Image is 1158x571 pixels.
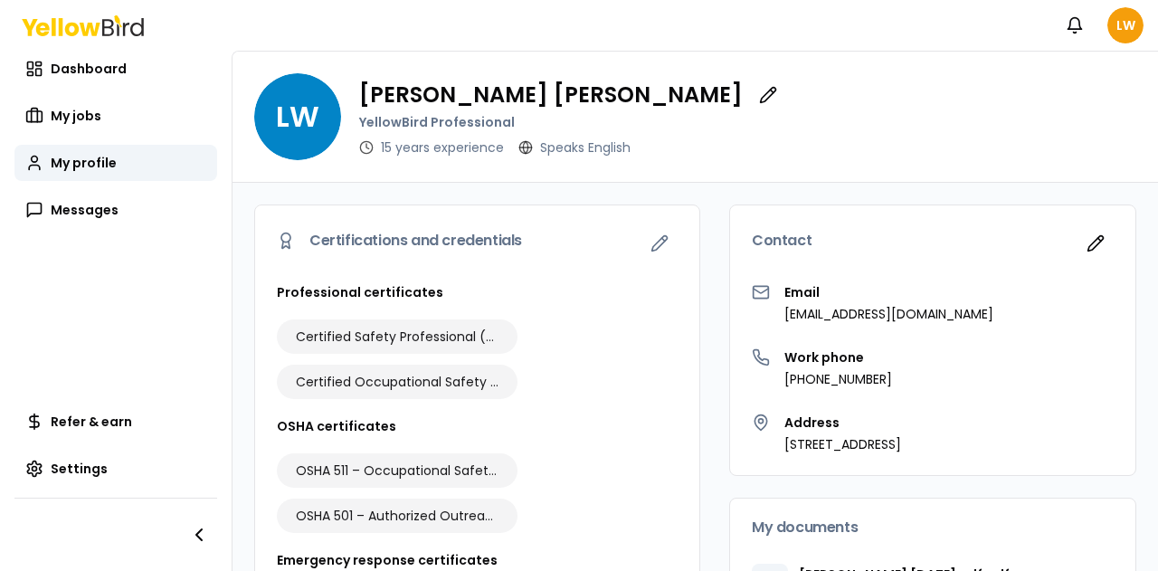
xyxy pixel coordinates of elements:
span: LW [254,73,341,160]
h3: Professional certificates [277,283,678,301]
a: Refer & earn [14,404,217,440]
p: [PHONE_NUMBER] [784,370,892,388]
span: Dashboard [51,60,127,78]
span: Certified Occupational Safety Specialist ([PERSON_NAME]) [296,373,498,391]
p: YellowBird Professional [359,113,786,131]
div: Certified Safety Professional (CSP) [277,319,517,354]
h3: Emergency response certificates [277,551,678,569]
span: My jobs [51,107,101,125]
p: 15 years experience [381,138,504,157]
p: [EMAIL_ADDRESS][DOMAIN_NAME] [784,305,993,323]
p: Speaks English [540,138,631,157]
span: Certified Safety Professional (CSP) [296,328,498,346]
p: [STREET_ADDRESS] [784,435,901,453]
a: Settings [14,451,217,487]
h3: Address [784,414,901,432]
div: Certified Occupational Safety Specialist (COSS) [277,365,517,399]
a: Dashboard [14,51,217,87]
span: My profile [51,154,117,172]
div: OSHA 501 – Authorized Outreach Instructor for General Industry [277,499,517,533]
span: Messages [51,201,119,219]
span: Settings [51,460,108,478]
span: Refer & earn [51,413,132,431]
p: [PERSON_NAME] [PERSON_NAME] [359,84,743,106]
a: My profile [14,145,217,181]
span: My documents [752,520,858,535]
span: Certifications and credentials [309,233,522,248]
h3: OSHA certificates [277,417,678,435]
a: Messages [14,192,217,228]
span: Contact [752,233,812,248]
span: OSHA 511 – Occupational Safety & Health Standards for General Industry (30-Hour) [296,462,498,480]
h3: Work phone [784,348,892,366]
a: My jobs [14,98,217,134]
span: OSHA 501 – Authorized Outreach Instructor for General Industry [296,507,498,525]
span: LW [1107,7,1144,43]
h3: Email [784,283,993,301]
div: OSHA 511 – Occupational Safety & Health Standards for General Industry (30-Hour) [277,453,517,488]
